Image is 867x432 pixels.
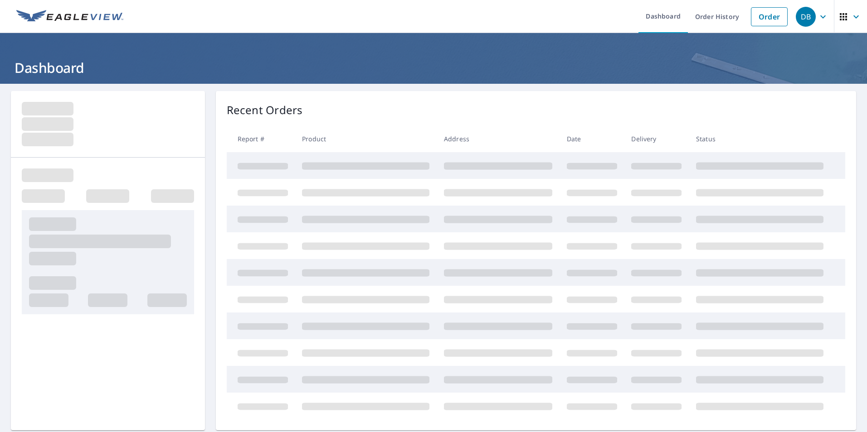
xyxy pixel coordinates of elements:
div: DB [796,7,816,27]
h1: Dashboard [11,58,856,77]
th: Status [689,125,831,152]
th: Report # [227,125,295,152]
p: Recent Orders [227,102,303,118]
th: Delivery [624,125,689,152]
img: EV Logo [16,10,123,24]
th: Date [560,125,624,152]
th: Address [437,125,560,152]
th: Product [295,125,437,152]
a: Order [751,7,788,26]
